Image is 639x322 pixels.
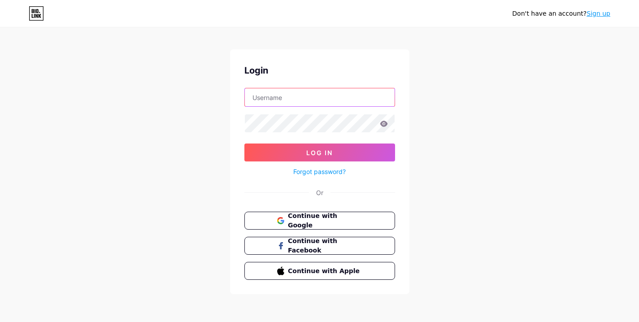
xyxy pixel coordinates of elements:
[512,9,610,18] div: Don't have an account?
[306,149,333,157] span: Log In
[89,52,96,59] img: tab_keywords_by_traffic_grey.svg
[34,53,80,59] div: Domain Overview
[245,88,395,106] input: Username
[293,167,346,176] a: Forgot password?
[14,14,22,22] img: logo_orange.svg
[288,236,362,255] span: Continue with Facebook
[23,23,99,30] div: Domain: [DOMAIN_NAME]
[244,237,395,255] button: Continue with Facebook
[14,23,22,30] img: website_grey.svg
[587,10,610,17] a: Sign up
[244,262,395,280] button: Continue with Apple
[99,53,151,59] div: Keywords by Traffic
[288,211,362,230] span: Continue with Google
[244,144,395,161] button: Log In
[244,64,395,77] div: Login
[24,52,31,59] img: tab_domain_overview_orange.svg
[316,188,323,197] div: Or
[288,266,362,276] span: Continue with Apple
[244,212,395,230] button: Continue with Google
[25,14,44,22] div: v 4.0.25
